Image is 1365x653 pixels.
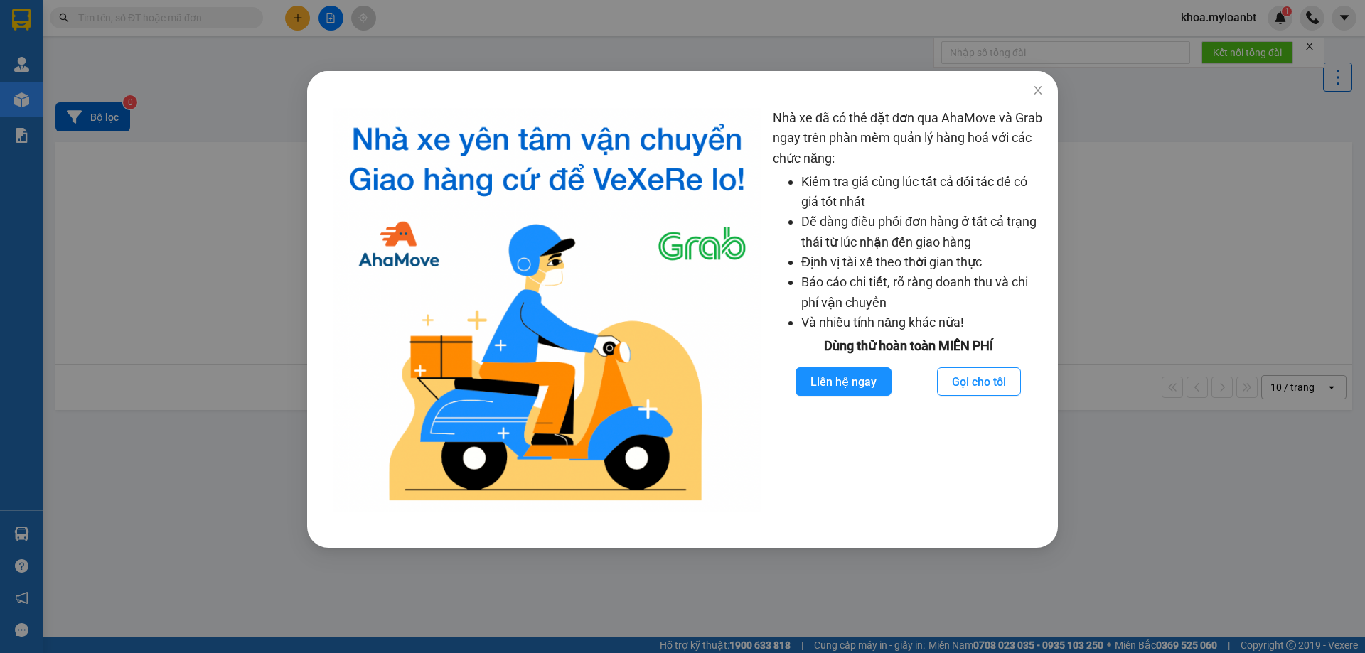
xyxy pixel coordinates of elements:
li: Dễ dàng điều phối đơn hàng ở tất cả trạng thái từ lúc nhận đến giao hàng [801,212,1044,252]
span: close [1032,85,1044,96]
li: Kiểm tra giá cùng lúc tất cả đối tác để có giá tốt nhất [801,172,1044,212]
button: Close [1018,71,1058,111]
li: Báo cáo chi tiết, rõ ràng doanh thu và chi phí vận chuyển [801,272,1044,313]
li: Định vị tài xế theo thời gian thực [801,252,1044,272]
div: Nhà xe đã có thể đặt đơn qua AhaMove và Grab ngay trên phần mềm quản lý hàng hoá với các chức năng: [773,108,1044,512]
li: Và nhiều tính năng khác nữa! [801,313,1044,333]
span: Liên hệ ngay [810,373,877,391]
button: Liên hệ ngay [796,367,892,396]
span: Gọi cho tôi [952,373,1006,391]
button: Gọi cho tôi [937,367,1021,396]
div: Dùng thử hoàn toàn MIỄN PHÍ [773,336,1044,356]
img: logo [333,108,761,512]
